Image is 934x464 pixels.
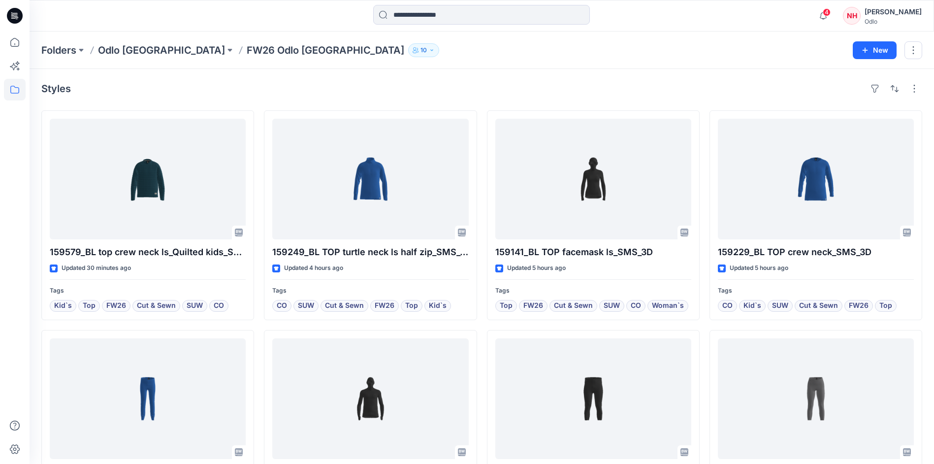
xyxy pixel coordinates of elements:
[507,263,566,273] p: Updated 5 hours ago
[853,41,897,59] button: New
[284,263,343,273] p: Updated 4 hours ago
[247,43,404,57] p: FW26 Odlo [GEOGRAPHIC_DATA]
[272,338,468,459] a: 159142_BL TOP facemask ls_SMS_3D
[62,263,131,273] p: Updated 30 minutes ago
[41,43,76,57] a: Folders
[272,286,468,296] p: Tags
[495,119,691,239] a: 159141_BL TOP facemask ls_SMS_3D
[98,43,225,57] a: Odlo [GEOGRAPHIC_DATA]
[50,119,246,239] a: 159579_BL top crew neck ls_Quilted kids_SMS_3D
[420,45,427,56] p: 10
[405,300,418,312] span: Top
[214,300,224,312] span: CO
[187,300,203,312] span: SUW
[375,300,394,312] span: FW26
[722,300,733,312] span: CO
[718,245,914,259] p: 159229_BL TOP crew neck_SMS_3D
[523,300,543,312] span: FW26
[718,286,914,296] p: Tags
[500,300,513,312] span: Top
[83,300,96,312] span: Top
[718,119,914,239] a: 159229_BL TOP crew neck_SMS_3D
[865,18,922,25] div: Odlo
[772,300,788,312] span: SUW
[823,8,831,16] span: 4
[50,338,246,459] a: 159219_BL BOTTOM long_SMS_3D
[652,300,684,312] span: Woman`s
[429,300,447,312] span: Kid`s
[554,300,593,312] span: Cut & Sewn
[718,338,914,459] a: 159131_BL BOTTOM 34_SMS_3D
[799,300,838,312] span: Cut & Sewn
[631,300,641,312] span: CO
[495,286,691,296] p: Tags
[50,245,246,259] p: 159579_BL top crew neck ls_Quilted kids_SMS_3D
[272,119,468,239] a: 159249_BL TOP turtle neck ls half zip_SMS_3D
[730,263,788,273] p: Updated 5 hours ago
[495,338,691,459] a: 159132_BL BOTTOM 34_SMS_3D
[41,83,71,95] h4: Styles
[865,6,922,18] div: [PERSON_NAME]
[272,245,468,259] p: 159249_BL TOP turtle neck ls half zip_SMS_3D
[879,300,892,312] span: Top
[106,300,126,312] span: FW26
[298,300,314,312] span: SUW
[277,300,287,312] span: CO
[743,300,761,312] span: Kid`s
[54,300,72,312] span: Kid`s
[408,43,439,57] button: 10
[137,300,176,312] span: Cut & Sewn
[849,300,869,312] span: FW26
[325,300,364,312] span: Cut & Sewn
[604,300,620,312] span: SUW
[495,245,691,259] p: 159141_BL TOP facemask ls_SMS_3D
[50,286,246,296] p: Tags
[843,7,861,25] div: NH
